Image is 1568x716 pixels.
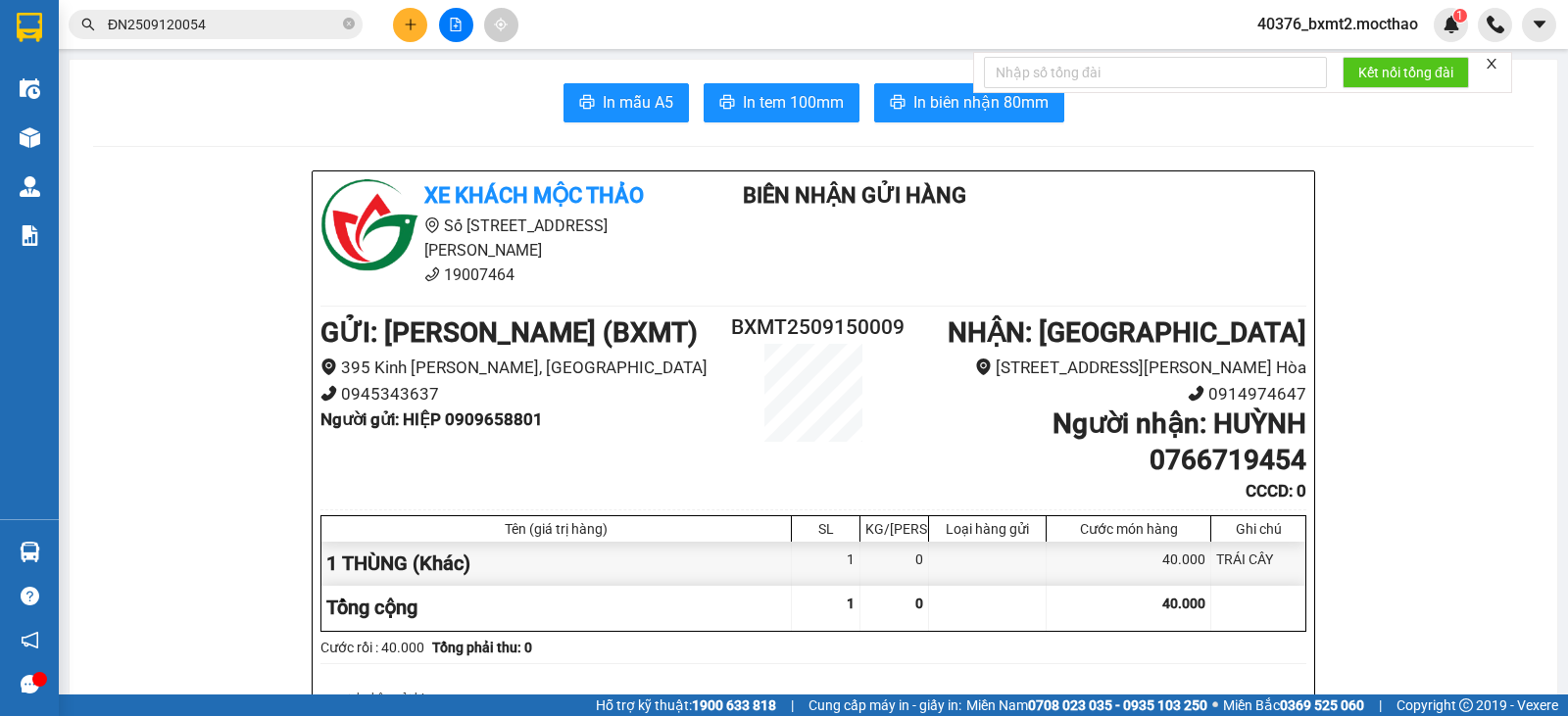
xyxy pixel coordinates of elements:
[915,596,923,611] span: 0
[692,697,776,713] strong: 1900 633 818
[1052,521,1205,537] div: Cước món hàng
[579,94,595,113] span: printer
[21,587,39,605] span: question-circle
[320,263,685,287] li: 19007464
[321,542,792,586] div: 1 THÙNG (Khác)
[1162,596,1205,611] span: 40.000
[731,311,896,344] h2: BXMT2509150009
[20,78,40,99] img: warehouse-icon
[20,225,40,246] img: solution-icon
[791,694,794,716] span: |
[320,355,731,381] li: 395 Kinh [PERSON_NAME], [GEOGRAPHIC_DATA]
[393,8,427,42] button: plus
[1343,57,1469,88] button: Kết nối tổng đài
[975,358,992,375] span: environment
[320,358,337,375] span: environment
[439,8,473,42] button: file-add
[320,409,543,429] b: Người gửi : HIỆP 0909658801
[21,675,39,693] span: message
[603,90,673,115] span: In mẫu A5
[1358,62,1453,83] span: Kết nối tổng đài
[563,83,689,122] button: printerIn mẫu A5
[874,83,1064,122] button: printerIn biên nhận 80mm
[890,94,906,113] span: printer
[934,521,1041,537] div: Loại hàng gửi
[1453,9,1467,23] sup: 1
[1379,694,1382,716] span: |
[719,94,735,113] span: printer
[1047,542,1211,586] div: 40.000
[320,381,731,407] li: 0945343637
[1487,16,1504,33] img: phone-icon
[896,355,1306,381] li: [STREET_ADDRESS][PERSON_NAME] Hòa
[20,542,40,562] img: warehouse-icon
[966,694,1207,716] span: Miền Nam
[1188,385,1204,402] span: phone
[320,179,418,277] img: logo.jpg
[860,542,929,586] div: 0
[792,542,860,586] div: 1
[1246,481,1306,501] b: CCCD : 0
[1459,698,1473,712] span: copyright
[320,214,685,263] li: Số [STREET_ADDRESS][PERSON_NAME]
[896,381,1306,407] li: 0914974647
[432,640,532,655] b: Tổng phải thu: 0
[948,316,1306,349] b: NHẬN : [GEOGRAPHIC_DATA]
[424,266,440,282] span: phone
[494,18,508,31] span: aim
[913,90,1049,115] span: In biên nhận 80mm
[326,521,786,537] div: Tên (giá trị hàng)
[808,694,961,716] span: Cung cấp máy in - giấy in:
[1212,701,1218,709] span: ⚪️
[743,183,966,208] b: Biên Nhận Gửi Hàng
[449,18,463,31] span: file-add
[1223,694,1364,716] span: Miền Bắc
[343,18,355,29] span: close-circle
[1456,9,1463,23] span: 1
[484,8,518,42] button: aim
[81,18,95,31] span: search
[343,16,355,34] span: close-circle
[704,83,859,122] button: printerIn tem 100mm
[1443,16,1460,33] img: icon-new-feature
[743,90,844,115] span: In tem 100mm
[17,13,42,42] img: logo-vxr
[320,637,424,658] div: Cước rồi : 40.000
[1053,407,1306,475] b: Người nhận : HUỲNH 0766719454
[865,521,923,537] div: KG/[PERSON_NAME]
[1522,8,1556,42] button: caret-down
[21,631,39,649] span: notification
[1531,16,1548,33] span: caret-down
[326,596,417,619] span: Tổng cộng
[1485,57,1498,71] span: close
[1028,697,1207,713] strong: 0708 023 035 - 0935 103 250
[424,183,644,208] b: Xe khách Mộc Thảo
[20,127,40,148] img: warehouse-icon
[320,385,337,402] span: phone
[1216,521,1300,537] div: Ghi chú
[404,18,417,31] span: plus
[320,316,698,349] b: GỬI : [PERSON_NAME] (BXMT)
[108,14,339,35] input: Tìm tên, số ĐT hoặc mã đơn
[596,694,776,716] span: Hỗ trợ kỹ thuật:
[424,217,440,233] span: environment
[1280,697,1364,713] strong: 0369 525 060
[1242,12,1434,36] span: 40376_bxmt2.mocthao
[847,596,855,611] span: 1
[797,521,855,537] div: SL
[1211,542,1305,586] div: TRÁI CÂY
[20,176,40,197] img: warehouse-icon
[984,57,1327,88] input: Nhập số tổng đài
